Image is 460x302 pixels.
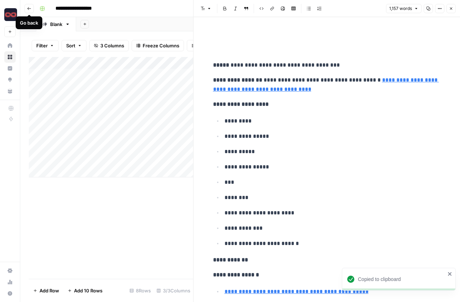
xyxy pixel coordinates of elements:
button: Workspace: DemandLoops [4,6,16,24]
button: Sort [62,40,86,51]
div: 3/3 Columns [154,285,193,296]
button: Help + Support [4,288,16,299]
button: Add Row [29,285,63,296]
button: 1,157 words [386,4,422,13]
a: Settings [4,265,16,276]
span: Add Row [39,287,59,294]
a: Home [4,40,16,51]
a: Insights [4,63,16,74]
span: 3 Columns [100,42,124,49]
button: Add 10 Rows [63,285,107,296]
a: Usage [4,276,16,288]
div: Go back [20,19,38,26]
span: 1,157 words [389,5,412,12]
div: Copied to clipboard [358,276,445,283]
span: Sort [66,42,75,49]
button: Filter [32,40,59,51]
span: Freeze Columns [143,42,179,49]
a: Opportunities [4,74,16,85]
div: 8 Rows [127,285,154,296]
button: close [448,271,453,277]
a: Blank [36,17,76,31]
a: Your Data [4,85,16,97]
span: Filter [36,42,48,49]
button: Freeze Columns [132,40,184,51]
img: DemandLoops Logo [4,8,17,21]
div: Blank [50,21,62,28]
button: 3 Columns [89,40,129,51]
span: Add 10 Rows [74,287,102,294]
a: Browse [4,51,16,63]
